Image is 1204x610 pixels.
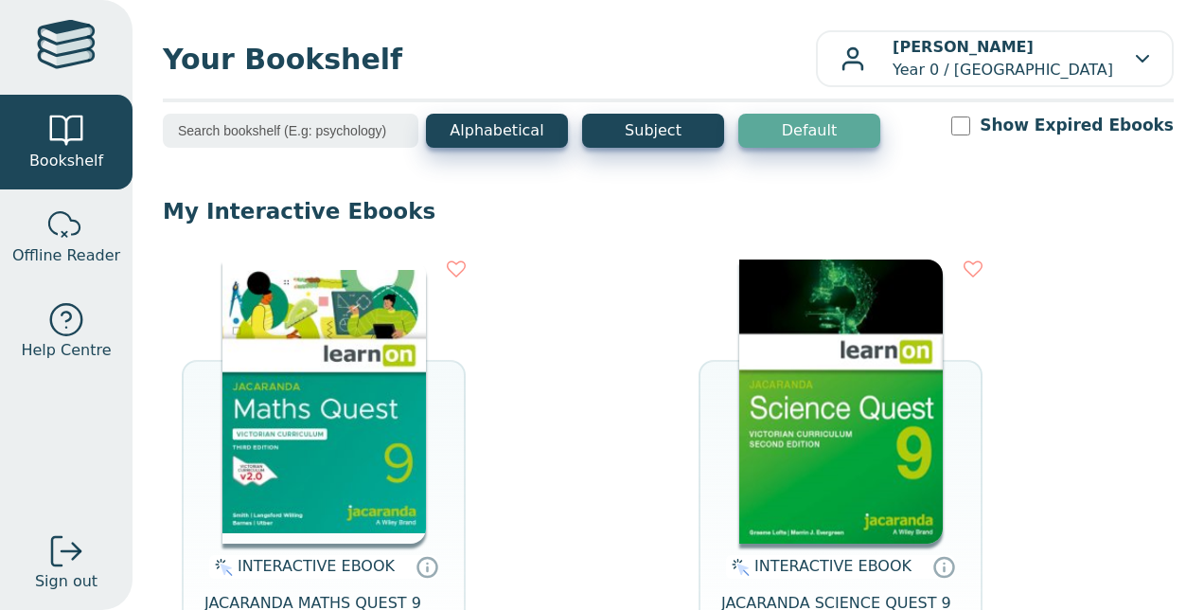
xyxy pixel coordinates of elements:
[163,114,418,148] input: Search bookshelf (E.g: psychology)
[35,570,97,593] span: Sign out
[893,36,1113,81] p: Year 0 / [GEOGRAPHIC_DATA]
[238,557,395,575] span: INTERACTIVE EBOOK
[222,260,426,544] img: d8ec4081-4f6c-4da7-a9b0-af0f6a6d5f93.jpg
[739,260,943,544] img: 30be4121-5288-ea11-a992-0272d098c78b.png
[209,556,233,579] img: interactive.svg
[582,114,724,148] button: Subject
[932,555,955,578] a: Interactive eBooks are accessed online via the publisher’s portal. They contain interactive resou...
[12,244,120,267] span: Offline Reader
[754,557,912,575] span: INTERACTIVE EBOOK
[163,197,1174,225] p: My Interactive Ebooks
[426,114,568,148] button: Alphabetical
[980,114,1174,137] label: Show Expired Ebooks
[21,339,111,362] span: Help Centre
[816,30,1174,87] button: [PERSON_NAME]Year 0 / [GEOGRAPHIC_DATA]
[726,556,750,579] img: interactive.svg
[163,38,816,81] span: Your Bookshelf
[738,114,880,148] button: Default
[29,150,103,172] span: Bookshelf
[416,555,438,578] a: Interactive eBooks are accessed online via the publisher’s portal. They contain interactive resou...
[893,38,1034,56] b: [PERSON_NAME]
